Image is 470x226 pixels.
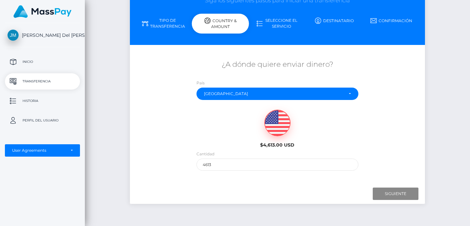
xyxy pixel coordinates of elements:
p: Inicio [8,57,77,67]
label: País [196,80,205,86]
h5: ¿A dónde quiere enviar dinero? [135,60,420,70]
a: Perfil del usuario [5,112,80,129]
a: Historia [5,93,80,109]
div: [GEOGRAPHIC_DATA] [204,91,344,96]
a: Inicio [5,54,80,70]
img: USD.png [265,110,290,136]
label: Cantidad [196,151,214,157]
a: Transferencia [5,73,80,90]
p: Historia [8,96,77,106]
img: MassPay [13,5,71,18]
div: Country & Amount [192,14,249,34]
p: Transferencia [8,77,77,86]
a: Confirmación [363,15,420,26]
input: Siguiente [373,188,418,200]
button: User Agreements [5,144,80,157]
a: Seleccione el servicio [249,15,306,32]
p: Perfil del usuario [8,116,77,125]
button: Mexico [196,88,359,100]
input: Cantidad a enviar en USD (Máximo: ) [196,159,359,171]
a: Destinatario [306,15,363,26]
a: Tipo de transferencia [135,15,192,32]
span: [PERSON_NAME] Del [PERSON_NAME] [5,32,80,38]
div: User Agreements [12,148,66,153]
h6: $4,613.00 USD [242,142,314,148]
